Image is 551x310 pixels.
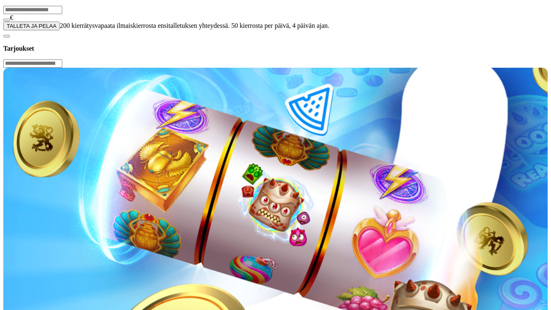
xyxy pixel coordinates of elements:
button: eye icon [3,19,10,21]
h3: Tarjoukset [3,44,548,52]
span: TALLETA JA PELAA [7,23,56,29]
span: € [10,14,13,21]
span: 200 kierrätysvapaata ilmaiskierrosta ensitalletuksen yhteydessä. 50 kierrosta per päivä, 4 päivän... [60,22,329,29]
button: chevron-left icon [3,35,10,37]
input: Search [3,59,62,68]
button: TALLETA JA PELAA [3,22,60,30]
